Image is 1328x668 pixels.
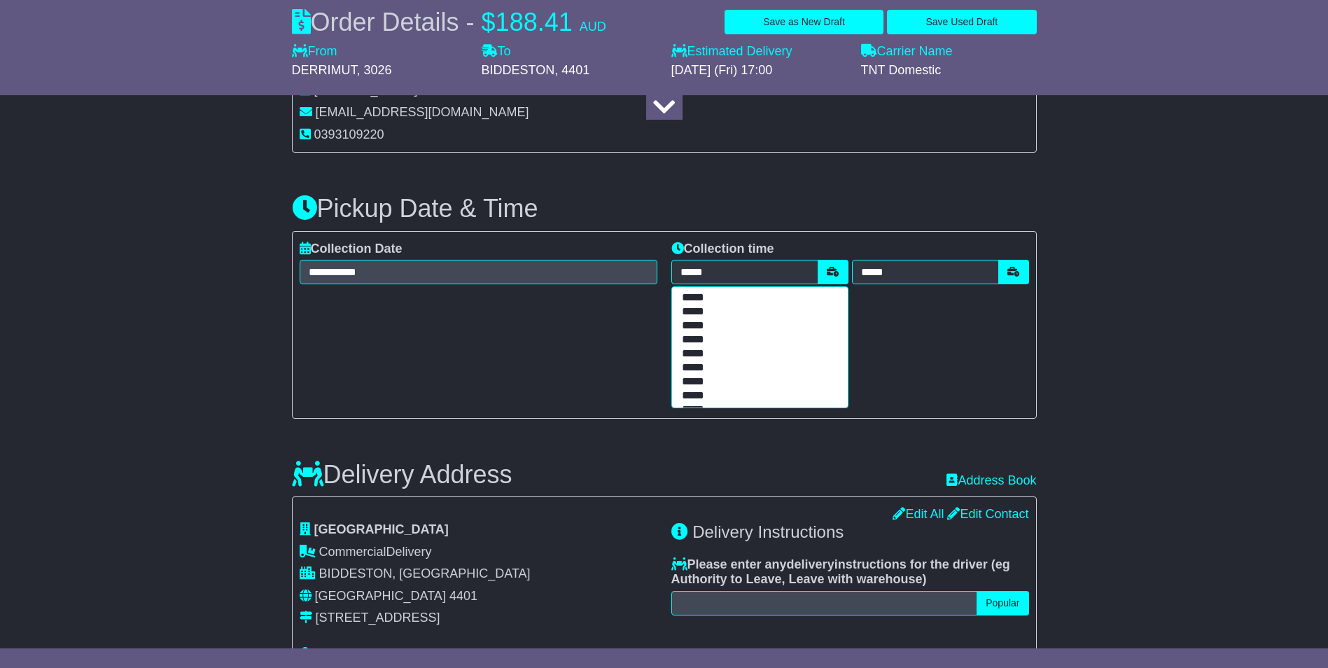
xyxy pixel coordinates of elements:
[314,522,449,536] span: [GEOGRAPHIC_DATA]
[482,63,555,77] span: BIDDESTON
[316,611,440,626] div: [STREET_ADDRESS]
[861,44,953,60] label: Carrier Name
[580,20,606,34] span: AUD
[671,242,774,257] label: Collection time
[947,507,1028,521] a: Edit Contact
[671,557,1010,587] span: eg Authority to Leave, Leave with warehouse
[671,44,847,60] label: Estimated Delivery
[292,461,512,489] h3: Delivery Address
[787,557,834,571] span: delivery
[977,591,1028,615] button: Popular
[300,242,403,257] label: Collection Date
[319,545,386,559] span: Commercial
[314,127,384,141] span: 0393109220
[725,10,883,34] button: Save as New Draft
[554,63,589,77] span: , 4401
[292,195,1037,223] h3: Pickup Date & Time
[946,473,1036,487] a: Address Book
[315,589,446,603] span: [GEOGRAPHIC_DATA]
[300,545,657,560] div: Delivery
[449,589,477,603] span: 4401
[861,63,1037,78] div: TNT Domestic
[496,8,573,36] span: 188.41
[671,63,847,78] div: [DATE] (Fri) 17:00
[887,10,1036,34] button: Save Used Draft
[482,44,511,60] label: To
[319,566,531,580] span: BIDDESTON, [GEOGRAPHIC_DATA]
[292,44,337,60] label: From
[482,8,496,36] span: $
[357,63,392,77] span: , 3026
[292,63,357,77] span: DERRIMUT
[314,647,418,661] span: [PERSON_NAME]
[671,557,1029,587] label: Please enter any instructions for the driver ( )
[893,507,944,521] a: Edit All
[692,522,844,541] span: Delivery Instructions
[292,7,606,37] div: Order Details -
